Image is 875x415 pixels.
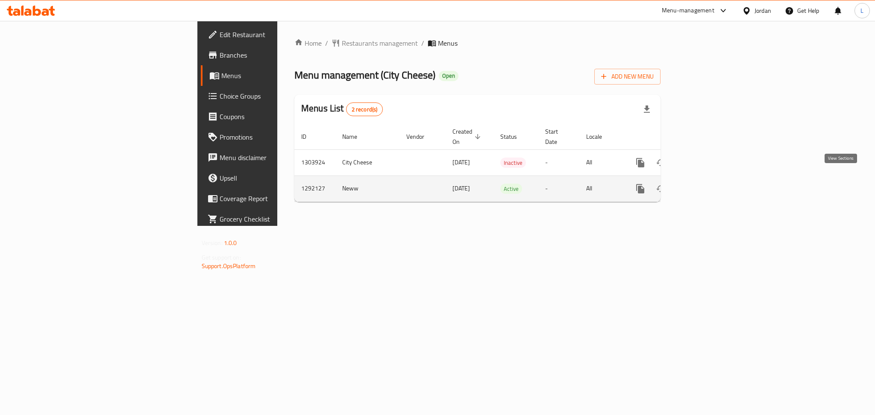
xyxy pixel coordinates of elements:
span: Inactive [500,158,526,168]
a: Menus [201,65,344,86]
a: Coverage Report [201,188,344,209]
a: Branches [201,45,344,65]
span: Upsell [220,173,337,183]
a: Coupons [201,106,344,127]
a: Menu disclaimer [201,147,344,168]
span: Vendor [406,132,435,142]
span: ID [301,132,317,142]
span: Menus [438,38,458,48]
span: Menu disclaimer [220,152,337,163]
nav: breadcrumb [294,38,661,48]
span: Branches [220,50,337,60]
a: Restaurants management [332,38,418,48]
a: Edit Restaurant [201,24,344,45]
span: Locale [586,132,613,142]
div: Export file [637,99,657,120]
div: Open [439,71,458,81]
li: / [421,38,424,48]
button: Change Status [651,152,671,173]
a: Upsell [201,168,344,188]
span: Name [342,132,368,142]
span: Active [500,184,522,194]
span: [DATE] [452,183,470,194]
span: Add New Menu [601,71,654,82]
span: Menus [221,70,337,81]
table: enhanced table [294,124,719,202]
span: L [860,6,863,15]
span: Open [439,72,458,79]
button: Add New Menu [594,69,661,85]
span: Start Date [545,126,569,147]
span: Edit Restaurant [220,29,337,40]
div: Jordan [755,6,771,15]
div: Total records count [346,102,383,116]
button: more [630,152,651,173]
span: Version: [202,237,223,248]
span: Choice Groups [220,91,337,101]
span: 1.0.0 [224,237,237,248]
a: Choice Groups [201,86,344,106]
a: Grocery Checklist [201,209,344,229]
a: Promotions [201,127,344,147]
span: Created On [452,126,483,147]
span: Status [500,132,528,142]
span: Menu management ( City Cheese ) [294,65,435,85]
td: Neww [335,175,399,202]
span: 2 record(s) [346,105,383,114]
td: All [579,149,623,175]
div: Menu-management [662,6,714,16]
span: Restaurants management [342,38,418,48]
span: Coverage Report [220,193,337,204]
h2: Menus List [301,102,383,116]
span: Get support on: [202,252,241,263]
td: All [579,175,623,202]
span: Grocery Checklist [220,214,337,224]
td: - [538,175,579,202]
th: Actions [623,124,719,150]
span: Promotions [220,132,337,142]
span: Coupons [220,111,337,122]
a: Support.OpsPlatform [202,260,256,272]
span: [DATE] [452,157,470,168]
td: - [538,149,579,175]
button: more [630,178,651,199]
td: City Cheese [335,149,399,175]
